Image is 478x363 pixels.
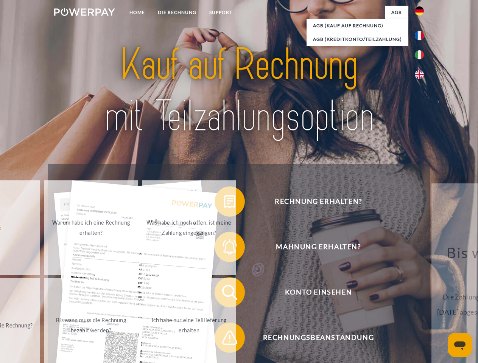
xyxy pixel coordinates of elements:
img: logo-powerpay-white.svg [54,8,115,16]
img: it [415,50,424,59]
button: Konto einsehen [215,277,411,307]
a: DIE RECHNUNG [151,6,203,19]
div: Ich habe nur eine Teillieferung erhalten [146,315,232,335]
img: title-powerpay_de.svg [72,36,406,145]
img: de [415,6,424,16]
span: Rechnungsbeanstandung [226,323,411,353]
a: agb [385,6,408,19]
span: Konto einsehen [226,277,411,307]
img: en [415,70,424,79]
a: Home [123,6,151,19]
a: Was habe ich noch offen, ist meine Zahlung eingegangen? [142,180,236,275]
button: Rechnungsbeanstandung [215,323,411,353]
div: Was habe ich noch offen, ist meine Zahlung eingegangen? [146,217,232,238]
div: Warum habe ich eine Rechnung erhalten? [48,217,134,238]
a: AGB (Kreditkonto/Teilzahlung) [307,33,408,46]
img: fr [415,31,424,40]
div: Bis wann muss die Rechnung bezahlt werden? [48,315,134,335]
a: SUPPORT [203,6,239,19]
a: AGB (Kauf auf Rechnung) [307,19,408,33]
iframe: Schaltfläche zum Öffnen des Messaging-Fensters [448,333,472,357]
